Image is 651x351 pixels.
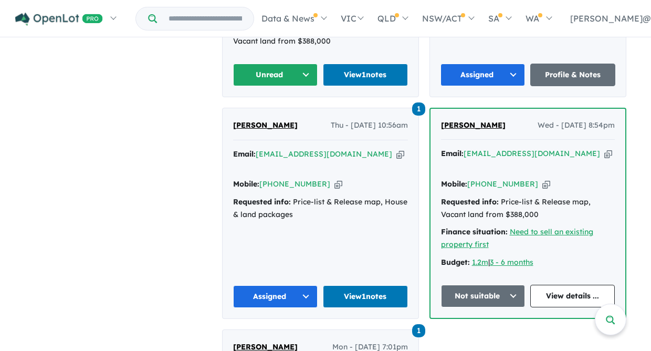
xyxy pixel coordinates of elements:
button: Copy [542,179,550,190]
a: [PHONE_NUMBER] [259,179,330,189]
strong: Email: [233,149,256,159]
span: 1 [412,324,425,337]
button: Not suitable [441,285,526,307]
button: Copy [334,179,342,190]
button: Assigned [440,64,526,86]
a: [PHONE_NUMBER] [467,179,538,189]
div: | [441,256,615,269]
strong: Requested info: [233,197,291,207]
button: Unread [233,64,318,86]
img: Openlot PRO Logo White [15,13,103,26]
a: Need to sell an existing property first [441,227,593,249]
a: 3 - 6 months [490,257,533,267]
a: Profile & Notes [530,64,615,86]
strong: Finance situation: [441,227,508,236]
button: Copy [396,149,404,160]
a: 1.2m [472,257,488,267]
strong: Budget: [441,257,470,267]
span: Wed - [DATE] 8:54pm [538,119,615,132]
strong: Email: [441,149,464,158]
div: Price-list & Release map, Vacant land from $388,000 [441,196,615,221]
a: [PERSON_NAME] [233,119,298,132]
span: [PERSON_NAME] [441,120,506,130]
span: [PERSON_NAME] [233,120,298,130]
a: [EMAIL_ADDRESS][DOMAIN_NAME] [256,149,392,159]
a: 1 [412,101,425,116]
strong: Mobile: [233,179,259,189]
a: 1 [412,323,425,337]
a: [PERSON_NAME] [441,119,506,132]
span: 1 [412,102,425,116]
a: View1notes [323,64,408,86]
a: View details ... [530,285,615,307]
input: Try estate name, suburb, builder or developer [159,7,251,30]
a: [EMAIL_ADDRESS][DOMAIN_NAME] [464,149,600,158]
div: Price-list & Release map, House & land packages [233,196,408,221]
a: View1notes [323,285,408,308]
strong: Mobile: [441,179,467,189]
strong: Requested info: [441,197,499,207]
span: Thu - [DATE] 10:56am [331,119,408,132]
button: Assigned [233,285,318,308]
button: Copy [604,148,612,159]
